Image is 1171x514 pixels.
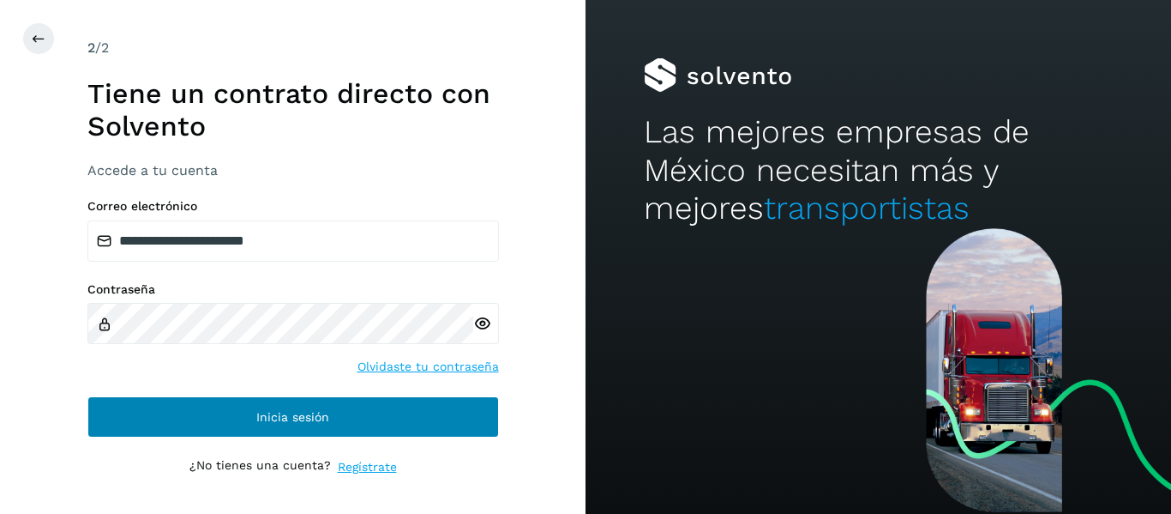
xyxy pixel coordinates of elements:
[644,113,1112,227] h2: Las mejores empresas de México necesitan más y mejores
[87,396,499,438] button: Inicia sesión
[357,358,499,376] a: Olvidaste tu contraseña
[87,282,499,297] label: Contraseña
[87,77,499,143] h1: Tiene un contrato directo con Solvento
[87,199,499,214] label: Correo electrónico
[764,190,970,227] span: transportistas
[256,411,329,423] span: Inicia sesión
[189,458,331,476] p: ¿No tienes una cuenta?
[87,39,95,56] span: 2
[338,458,397,476] a: Regístrate
[87,162,499,178] h3: Accede a tu cuenta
